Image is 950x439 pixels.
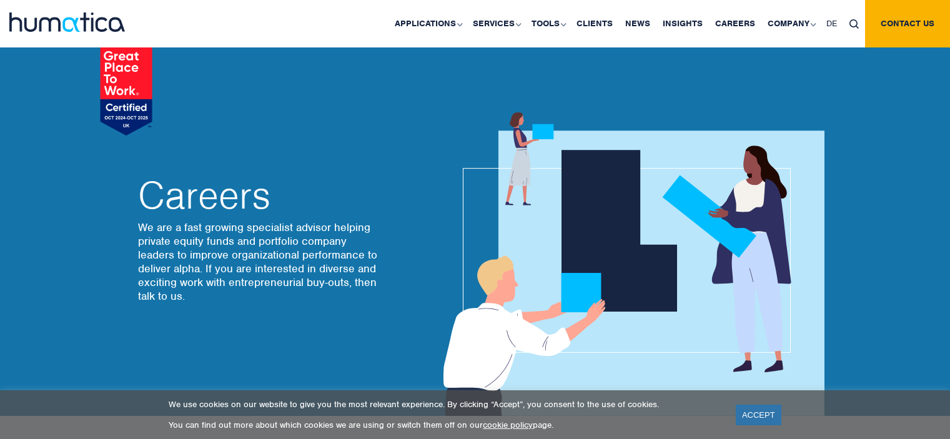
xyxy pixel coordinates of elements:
[138,220,382,303] p: We are a fast growing specialist advisor helping private equity funds and portfolio company leade...
[849,19,859,29] img: search_icon
[736,405,781,425] a: ACCEPT
[169,399,720,410] p: We use cookies on our website to give you the most relevant experience. By clicking “Accept”, you...
[483,420,533,430] a: cookie policy
[138,177,382,214] h2: Careers
[9,12,125,32] img: logo
[169,420,720,430] p: You can find out more about which cookies we are using or switch them off on our page.
[432,112,824,416] img: about_banner1
[826,18,837,29] span: DE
